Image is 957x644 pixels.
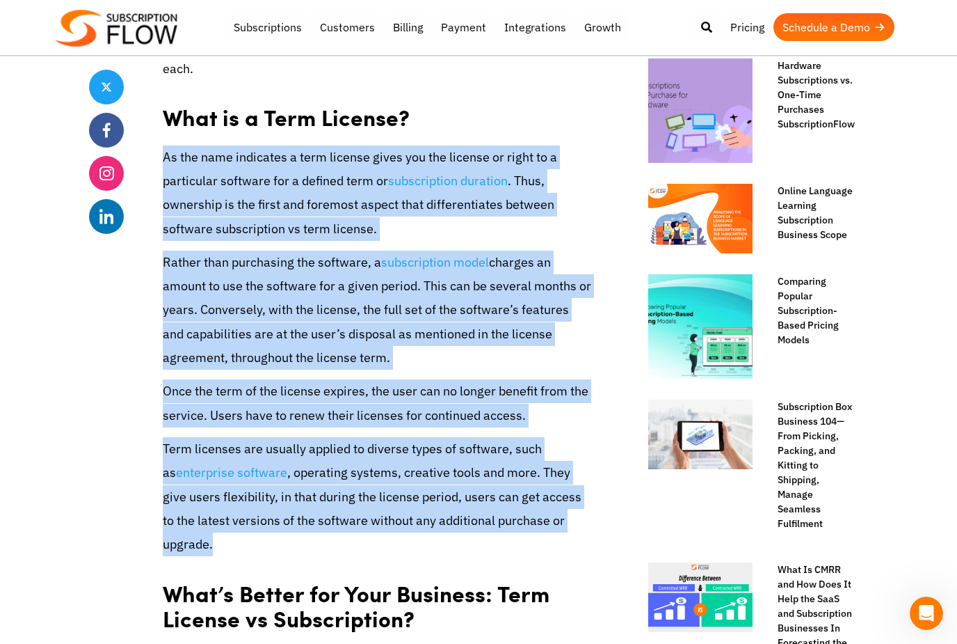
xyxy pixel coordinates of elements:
a: subscription model [381,254,489,270]
p: As the name indicates a term license gives you the license or right to a particular software for ... [163,146,591,241]
a: Customers [311,13,384,41]
p: Once the term of the license expires, the user can no longer benefit from the service. Users have... [163,379,591,427]
img: Subscription-Based Pricing Models [648,274,753,379]
a: Subscription Box Business 104—From Picking, Packing, and Kitting to Shipping, Manage Seamless Ful... [764,400,854,531]
img: online-language-learning [648,184,753,253]
h2: What’s Better for Your Business: Term License vs Subscription? [163,567,591,636]
p: Term licenses are usually applied to diverse types of software, such as , operating systems, crea... [163,437,591,556]
a: Integrations [495,13,575,41]
img: Subscriptionflow [56,10,177,47]
a: Schedule a Demo [773,13,894,41]
a: Growth [575,13,630,41]
a: Billing [384,13,432,41]
img: difference-between-MRR-&-CMRR [648,563,753,632]
a: Hardware Subscriptions vs. One-Time Purchases SubscriptionFlow [764,58,854,132]
a: Comparing Popular Subscription-Based Pricing Models [764,274,854,347]
a: enterprise software [176,464,287,480]
a: Payment [432,13,495,41]
p: Rather than purchasing the software, a charges an amount to use the software for a given period. ... [163,251,591,370]
a: Pricing [721,13,773,41]
img: Hardware Subscriptions vs. One-Time Purchases [648,58,753,163]
a: Online Language Learning Subscription Business Scope [764,184,854,242]
h2: What is a Term License? [163,91,591,134]
iframe: Intercom live chat [910,597,943,630]
a: Subscriptions [225,13,311,41]
a: subscription duration [388,173,508,189]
